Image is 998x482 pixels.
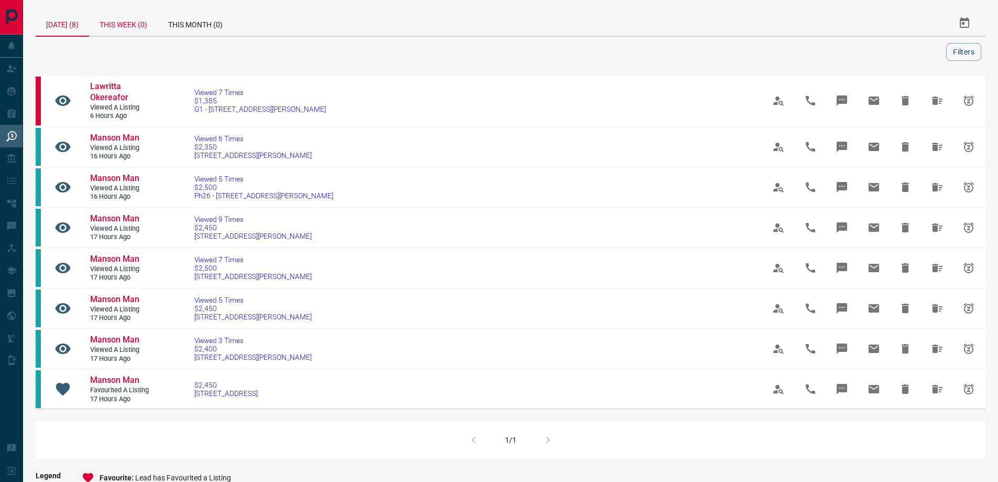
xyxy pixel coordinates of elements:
span: Message [829,296,854,321]
span: 17 hours ago [90,395,153,404]
span: Snooze [956,336,981,361]
a: Viewed 7 Times$2,500[STREET_ADDRESS][PERSON_NAME] [194,255,312,281]
span: Email [861,296,886,321]
span: $2,450 [194,304,312,313]
a: Manson Man [90,133,153,144]
span: Viewed a Listing [90,103,153,112]
span: Manson Man [90,335,139,345]
span: Hide All from Manson Man [925,377,950,402]
div: 1/1 [505,436,517,444]
span: Snooze [956,255,981,281]
span: Call [798,215,823,240]
a: Viewed 9 Times$2,450[STREET_ADDRESS][PERSON_NAME] [194,215,312,240]
div: condos.ca [36,249,41,287]
div: condos.ca [36,168,41,206]
span: [STREET_ADDRESS][PERSON_NAME] [194,232,312,240]
div: This Week (0) [89,10,158,36]
span: Viewed 6 Times [194,134,312,143]
span: 17 hours ago [90,233,153,242]
button: Filters [946,43,981,61]
span: Viewed a Listing [90,346,153,355]
span: Viewed 5 Times [194,296,312,304]
a: Manson Man [90,254,153,265]
span: Email [861,134,886,159]
a: Lawritta Okereafor [90,81,153,103]
span: Lead has Favourited a Listing [135,474,231,482]
span: Hide All from Manson Man [925,255,950,281]
a: Manson Man [90,213,153,224]
span: Snooze [956,215,981,240]
span: Favourited a Listing [90,386,153,395]
span: Hide [893,88,918,113]
span: Call [798,255,823,281]
a: Viewed 7 Times$1,385G1 - [STREET_ADDRESS][PERSON_NAME] [194,88,326,113]
span: Hide All from Lawritta Okereafor [925,88,950,113]
span: [STREET_ADDRESS][PERSON_NAME] [194,272,312,281]
span: Favourite [100,474,135,482]
span: View Profile [766,255,791,281]
a: Manson Man [90,173,153,184]
span: Lawritta Okereafor [90,81,128,102]
span: View Profile [766,134,791,159]
span: View Profile [766,215,791,240]
span: Hide All from Manson Man [925,336,950,361]
div: condos.ca [36,128,41,166]
span: Viewed 3 Times [194,336,312,345]
span: Snooze [956,296,981,321]
span: Viewed a Listing [90,144,153,153]
span: Call [798,336,823,361]
span: [STREET_ADDRESS][PERSON_NAME] [194,353,312,361]
div: condos.ca [36,330,41,368]
a: Viewed 3 Times$2,400[STREET_ADDRESS][PERSON_NAME] [194,336,312,361]
span: Manson Man [90,375,139,385]
span: Message [829,215,854,240]
span: Call [798,134,823,159]
div: This Month (0) [158,10,233,36]
a: Viewed 5 Times$2,500Ph26 - [STREET_ADDRESS][PERSON_NAME] [194,175,333,200]
span: Viewed a Listing [90,305,153,314]
div: condos.ca [36,290,41,327]
span: [STREET_ADDRESS] [194,389,258,398]
span: 6 hours ago [90,112,153,121]
span: Hide All from Manson Man [925,296,950,321]
span: Snooze [956,88,981,113]
span: Message [829,88,854,113]
span: Hide [893,336,918,361]
span: $2,450 [194,223,312,232]
span: Call [798,88,823,113]
span: 17 hours ago [90,273,153,282]
span: Viewed 7 Times [194,88,326,97]
a: Viewed 5 Times$2,450[STREET_ADDRESS][PERSON_NAME] [194,296,312,321]
span: $2,400 [194,345,312,353]
span: 16 hours ago [90,192,153,201]
span: Hide [893,134,918,159]
span: Viewed a Listing [90,224,153,233]
span: Email [861,215,886,240]
a: $2,450[STREET_ADDRESS] [194,381,258,398]
span: Email [861,175,886,200]
span: Hide [893,215,918,240]
span: Message [829,134,854,159]
span: $2,350 [194,143,312,151]
span: Manson Man [90,254,139,264]
span: Call [798,377,823,402]
span: [STREET_ADDRESS][PERSON_NAME] [194,313,312,321]
span: 17 hours ago [90,355,153,363]
span: [STREET_ADDRESS][PERSON_NAME] [194,151,312,159]
span: Hide [893,255,918,281]
span: 17 hours ago [90,314,153,323]
a: Viewed 6 Times$2,350[STREET_ADDRESS][PERSON_NAME] [194,134,312,159]
span: Hide [893,377,918,402]
span: Viewed 5 Times [194,175,333,183]
span: Hide All from Manson Man [925,175,950,200]
span: 16 hours ago [90,152,153,161]
span: View Profile [766,336,791,361]
a: Manson Man [90,335,153,346]
div: condos.ca [36,209,41,247]
a: Manson Man [90,375,153,386]
span: Message [829,336,854,361]
span: $2,450 [194,381,258,389]
span: Email [861,88,886,113]
span: Manson Man [90,213,139,223]
div: condos.ca [36,370,41,408]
